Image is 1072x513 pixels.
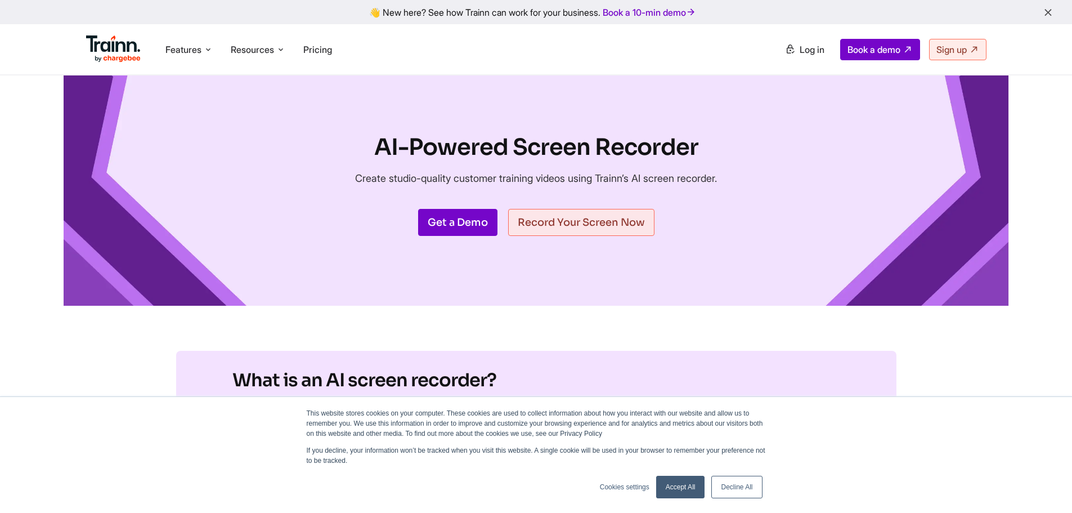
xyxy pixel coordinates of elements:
[508,209,654,236] a: Record Your Screen Now
[7,7,1065,17] div: 👋 New here? See how Trainn can work for your business.
[231,43,274,56] span: Resources
[307,445,766,466] p: If you decline, your information won’t be tracked when you visit this website. A single cookie wi...
[355,170,717,186] p: Create studio-quality customer training videos using Trainn’s AI screen recorder.
[418,209,497,236] a: Get a Demo
[656,476,705,498] a: Accept All
[936,44,967,55] span: Sign up
[600,5,698,20] a: Book a 10-min demo
[778,39,831,60] a: Log in
[711,476,762,498] a: Decline All
[800,44,824,55] span: Log in
[303,44,332,55] a: Pricing
[840,39,920,60] a: Book a demo
[86,35,141,63] img: Trainn Logo
[847,44,900,55] span: Book a demo
[355,132,717,163] h1: AI-Powered Screen Recorder
[165,43,201,56] span: Features
[600,482,649,492] a: Cookies settings
[232,369,840,392] h2: What is an AI screen recorder?
[929,39,986,60] a: Sign up
[307,408,766,439] p: This website stores cookies on your computer. These cookies are used to collect information about...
